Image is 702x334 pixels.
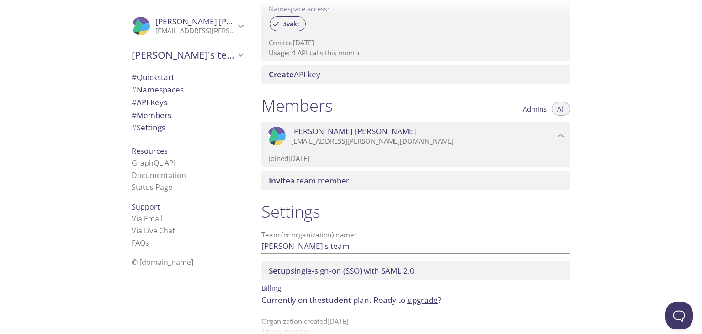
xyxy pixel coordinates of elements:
[373,295,441,305] span: Ready to ?
[132,182,172,192] a: Status Page
[132,214,163,224] a: Via Email
[132,158,175,168] a: GraphQL API
[261,122,570,150] div: Souvick Halder
[269,69,320,80] span: API key
[269,265,291,276] span: Setup
[132,97,167,108] span: API Keys
[261,65,570,84] div: Create API Key
[132,202,160,212] span: Support
[132,84,184,95] span: Namespaces
[145,238,149,248] span: s
[124,109,250,122] div: Members
[291,126,416,136] span: [PERSON_NAME] [PERSON_NAME]
[124,71,250,84] div: Quickstart
[269,38,563,48] p: Created [DATE]
[269,265,415,276] span: single-sign-on (SSO) with SAML 2.0
[270,16,306,31] div: 3vakt
[155,27,235,36] p: [EMAIL_ADDRESS][PERSON_NAME][DOMAIN_NAME]
[132,146,168,156] span: Resources
[269,48,563,58] p: Usage: 4 API calls this month
[261,280,570,294] p: Billing:
[132,110,171,120] span: Members
[322,295,351,305] span: student
[155,16,281,27] span: [PERSON_NAME] [PERSON_NAME]
[124,43,250,67] div: Souvick's team
[291,137,555,146] p: [EMAIL_ADDRESS][PERSON_NAME][DOMAIN_NAME]
[132,97,137,108] span: #
[132,238,149,248] a: FAQ
[132,48,235,61] span: [PERSON_NAME]'s team
[261,294,570,306] p: Currently on the plan.
[132,122,165,133] span: Settings
[124,11,250,41] div: Souvick Halder
[517,102,552,116] button: Admins
[269,175,290,186] span: Invite
[124,121,250,134] div: Team Settings
[407,295,438,305] a: upgrade
[269,154,563,163] p: Joined [DATE]
[261,261,570,280] div: Setup SSO
[132,122,137,133] span: #
[261,201,570,222] h1: Settings
[277,20,305,28] span: 3vakt
[132,72,174,82] span: Quickstart
[124,96,250,109] div: API Keys
[132,170,186,180] a: Documentation
[132,226,175,236] a: Via Live Chat
[261,95,333,116] h1: Members
[665,302,693,329] iframe: Help Scout Beacon - Open
[132,110,137,120] span: #
[132,84,137,95] span: #
[269,175,349,186] span: a team member
[132,257,193,267] span: © [DOMAIN_NAME]
[261,171,570,190] div: Invite a team member
[552,102,570,116] button: All
[269,69,294,80] span: Create
[124,83,250,96] div: Namespaces
[261,232,356,238] label: Team (or organization) name:
[132,72,137,82] span: #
